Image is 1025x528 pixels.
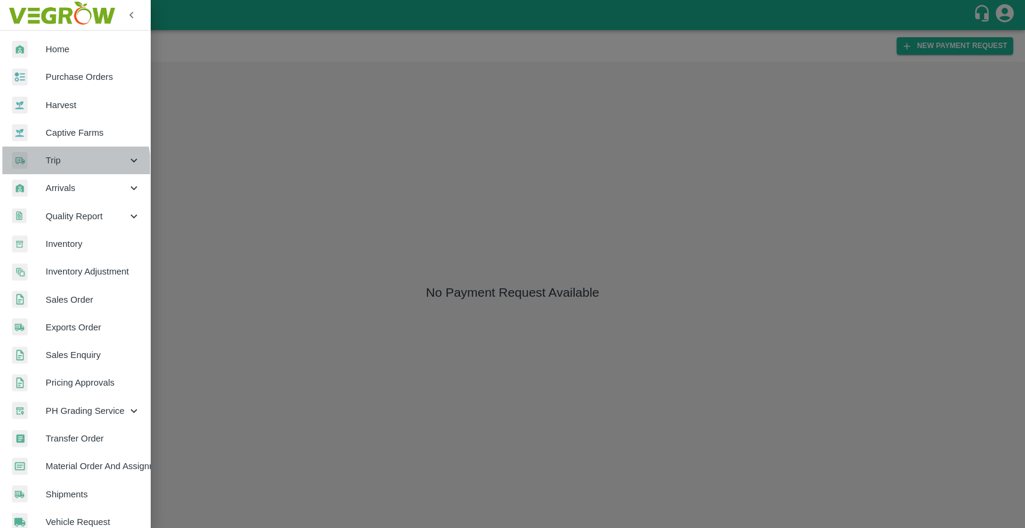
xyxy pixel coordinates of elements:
[12,152,28,169] img: delivery
[12,263,28,281] img: inventory
[12,124,28,142] img: harvest
[12,235,28,253] img: whInventory
[12,208,26,223] img: qualityReport
[46,460,141,473] span: Material Order And Assignment
[12,318,28,336] img: shipments
[46,70,141,83] span: Purchase Orders
[12,180,28,197] img: whArrival
[12,41,28,58] img: whArrival
[46,404,127,417] span: PH Grading Service
[46,321,141,334] span: Exports Order
[46,432,141,445] span: Transfer Order
[46,99,141,112] span: Harvest
[12,68,28,86] img: reciept
[46,154,127,167] span: Trip
[12,485,28,503] img: shipments
[46,488,141,501] span: Shipments
[12,374,28,392] img: sales
[12,458,28,475] img: centralMaterial
[12,402,28,419] img: whTracker
[46,237,141,250] span: Inventory
[12,347,28,364] img: sales
[46,43,141,56] span: Home
[12,430,28,448] img: whTransfer
[46,348,141,362] span: Sales Enquiry
[46,126,141,139] span: Captive Farms
[46,265,141,278] span: Inventory Adjustment
[46,210,127,223] span: Quality Report
[46,293,141,306] span: Sales Order
[12,291,28,308] img: sales
[46,376,141,389] span: Pricing Approvals
[46,181,127,195] span: Arrivals
[12,96,28,114] img: harvest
